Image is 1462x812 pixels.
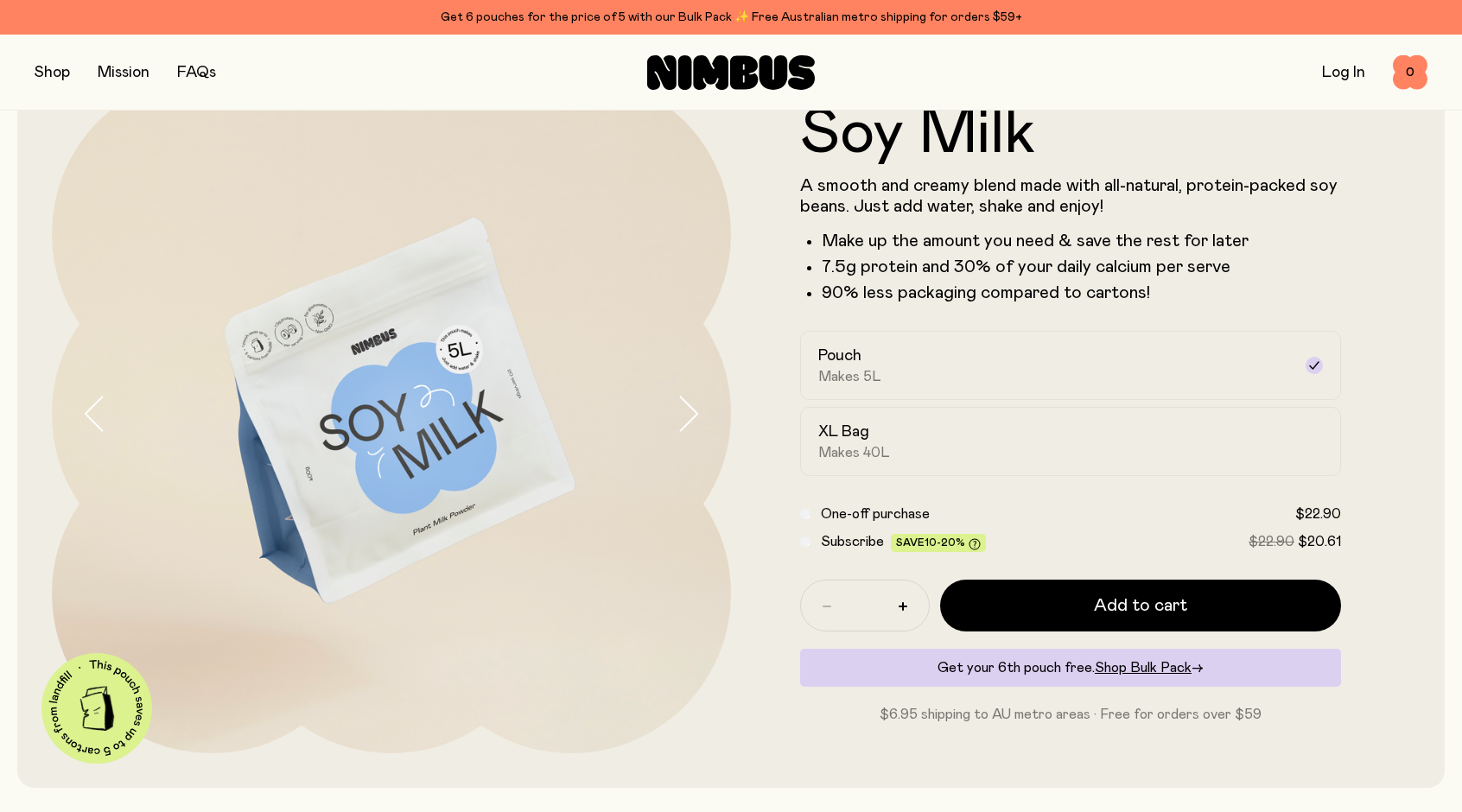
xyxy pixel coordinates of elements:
[98,65,149,80] a: Mission
[821,535,884,549] span: Subscribe
[68,680,126,738] img: illustration-carton.png
[821,507,930,521] span: One-off purchase
[818,444,890,461] span: Makes 40L
[818,422,869,442] h2: XL Bag
[896,537,981,550] span: Save
[818,346,861,366] h2: Pouch
[822,257,1341,277] li: 7.5g protein and 30% of your daily calcium per serve
[800,103,1341,165] h1: Soy Milk
[1298,535,1341,549] span: $20.61
[1094,593,1187,618] span: Add to cart
[822,282,1341,303] p: 90% less packaging compared to cartons!
[800,649,1341,687] div: Get your 6th pouch free.
[800,175,1341,217] p: A smooth and creamy blend made with all-natural, protein-packed soy beans. Just add water, shake ...
[35,7,1427,28] div: Get 6 pouches for the price of 5 with our Bulk Pack ✨ Free Australian metro shipping for orders $59+
[1295,507,1341,521] span: $22.90
[800,704,1341,725] p: $6.95 shipping to AU metro areas · Free for orders over $59
[818,368,881,385] span: Makes 5L
[822,231,1341,251] li: Make up the amount you need & save the rest for later
[1095,661,1204,675] a: Shop Bulk Pack→
[940,580,1341,631] button: Add to cart
[925,537,965,548] span: 10-20%
[1322,65,1365,80] a: Log In
[1095,661,1192,675] span: Shop Bulk Pack
[1249,535,1294,549] span: $22.90
[1393,55,1427,90] button: 0
[177,65,216,80] a: FAQs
